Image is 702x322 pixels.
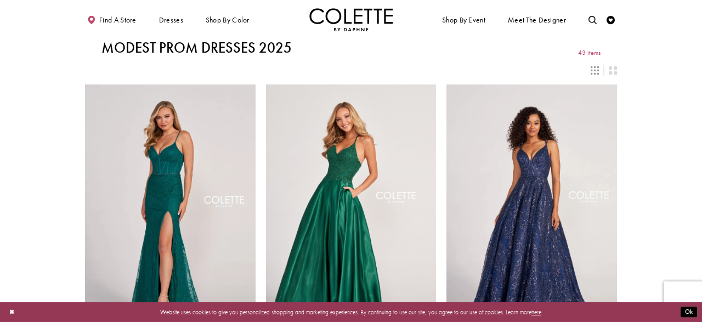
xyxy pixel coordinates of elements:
[99,16,137,24] span: Find a store
[506,8,568,31] a: Meet the designer
[586,8,599,31] a: Toggle search
[203,8,251,31] span: Shop by color
[442,16,485,24] span: Shop By Event
[101,39,292,56] h1: Modest Prom Dresses 2025
[681,307,697,318] button: Submit Dialog
[157,8,185,31] span: Dresses
[309,8,393,31] a: Visit Home Page
[508,16,566,24] span: Meet the designer
[531,308,541,316] a: here
[206,16,250,24] span: Shop by color
[591,66,599,75] span: Switch layout to 3 columns
[5,305,19,320] button: Close Dialog
[80,61,622,79] div: Layout Controls
[85,8,138,31] a: Find a store
[609,66,617,75] span: Switch layout to 2 columns
[309,8,393,31] img: Colette by Daphne
[578,49,601,57] span: 43 items
[440,8,487,31] span: Shop By Event
[604,8,617,31] a: Check Wishlist
[159,16,183,24] span: Dresses
[60,307,642,318] p: Website uses cookies to give you personalized shopping and marketing experiences. By continuing t...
